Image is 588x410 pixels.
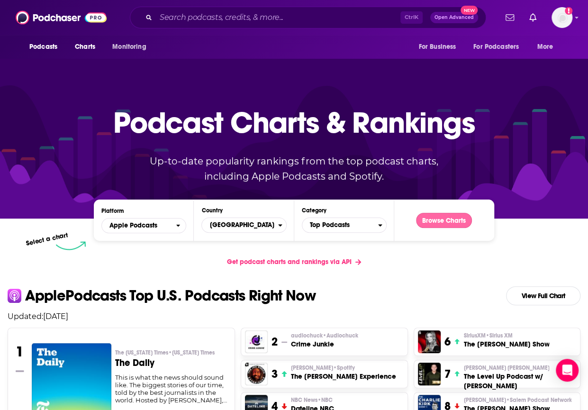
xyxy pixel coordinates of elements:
[291,372,396,381] h3: The [PERSON_NAME] Experience
[291,332,358,339] p: audiochuck • Audiochuck
[463,332,549,349] a: SiriusXM•Sirius XMThe [PERSON_NAME] Show
[25,288,316,303] p: Apple Podcasts Top U.S. Podcasts Right Now
[537,40,553,54] span: More
[416,213,472,228] button: Browse Charts
[556,359,579,382] div: Open Intercom Messenger
[463,364,549,372] span: [PERSON_NAME] [PERSON_NAME]
[113,91,475,153] p: Podcast Charts & Rankings
[106,38,158,56] button: open menu
[531,38,565,56] button: open menu
[430,12,478,23] button: Open AdvancedNew
[333,364,355,371] span: • Spotify
[75,40,95,54] span: Charts
[444,335,451,349] h3: 6
[156,10,400,25] input: Search podcasts, credits, & more...
[101,218,186,233] button: open menu
[463,364,576,372] p: Paul Alex Espinoza
[463,332,549,339] p: SiriusXM • Sirius XM
[463,332,512,339] span: SiriusXM
[473,40,519,54] span: For Podcasters
[271,335,278,349] h3: 2
[291,396,333,404] span: NBC News
[227,258,352,266] span: Get podcast charts and rankings via API
[291,364,355,372] span: [PERSON_NAME]
[463,339,549,349] h3: The [PERSON_NAME] Show
[291,332,358,349] a: audiochuck•AudiochuckCrime Junkie
[131,154,457,184] p: Up-to-date popularity rankings from the top podcast charts, including Apple Podcasts and Spotify.
[291,332,358,339] span: audiochuck
[271,367,278,381] h3: 3
[461,6,478,15] span: New
[291,339,358,349] h3: Crime Junkie
[463,396,571,404] p: Charlie Kirk • Salem Podcast Network
[418,40,456,54] span: For Business
[56,241,86,250] img: select arrow
[323,332,358,339] span: • Audiochuck
[565,7,572,15] svg: Add a profile image
[463,396,571,404] span: [PERSON_NAME]
[434,15,474,20] span: Open Advanced
[400,11,423,24] span: Ctrl K
[291,364,396,372] p: Joe Rogan • Spotify
[29,40,57,54] span: Podcasts
[418,330,441,353] img: The Megyn Kelly Show
[202,217,278,233] span: [GEOGRAPHIC_DATA]
[552,7,572,28] span: Logged in as evankrask
[552,7,572,28] button: Show profile menu
[291,364,396,381] a: [PERSON_NAME]•SpotifyThe [PERSON_NAME] Experience
[485,332,512,339] span: • Sirius XM
[115,349,227,356] p: The New York Times • New York Times
[302,217,378,233] span: Top Podcasts
[463,364,576,391] a: [PERSON_NAME] [PERSON_NAME]The Level Up Podcast w/ [PERSON_NAME]
[502,9,518,26] a: Show notifications dropdown
[112,40,146,54] span: Monitoring
[444,367,451,381] h3: 7
[115,349,215,356] span: The [US_STATE] Times
[23,38,70,56] button: open menu
[101,218,186,233] h2: Platforms
[115,358,227,368] h3: The Daily
[115,374,227,404] div: This is what the news should sound like. The biggest stories of our time, told by the best journa...
[418,363,441,385] img: The Level Up Podcast w/ Paul Alex
[16,9,107,27] img: Podchaser - Follow, Share and Rate Podcasts
[302,218,387,233] button: Categories
[291,396,334,404] p: NBC News • NBC
[245,363,268,385] img: The Joe Rogan Experience
[525,9,540,26] a: Show notifications dropdown
[26,231,69,247] p: Select a chart
[506,397,571,403] span: • Salem Podcast Network
[467,38,533,56] button: open menu
[8,289,21,302] img: apple Icon
[115,349,227,374] a: The [US_STATE] Times•[US_STATE] TimesThe Daily
[219,250,369,273] a: Get podcast charts and rankings via API
[412,38,468,56] button: open menu
[317,397,333,403] span: • NBC
[130,7,486,28] div: Search podcasts, credits, & more...
[201,218,286,233] button: Countries
[245,330,268,353] img: Crime Junkie
[168,349,215,356] span: • [US_STATE] Times
[506,286,580,305] a: View Full Chart
[16,343,24,360] h3: 1
[109,222,157,229] span: Apple Podcasts
[552,7,572,28] img: User Profile
[69,38,101,56] a: Charts
[463,372,576,391] h3: The Level Up Podcast w/ [PERSON_NAME]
